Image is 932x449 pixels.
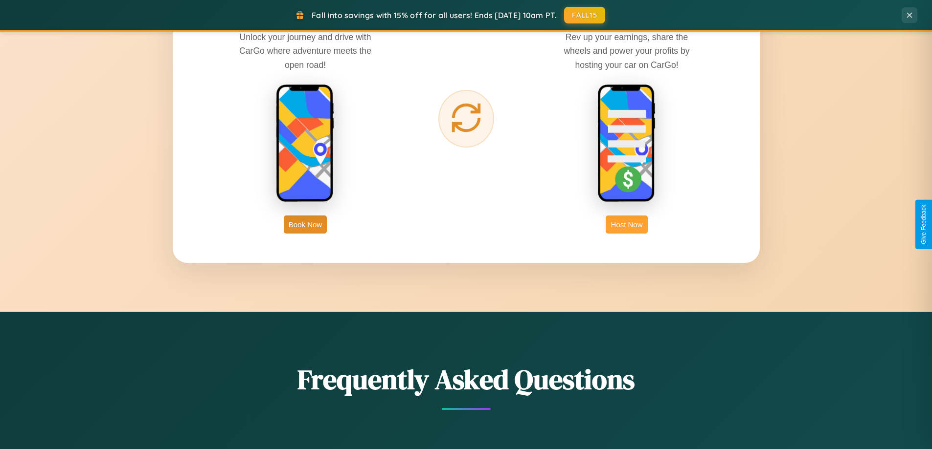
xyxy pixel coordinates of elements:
img: rent phone [276,84,335,203]
span: Fall into savings with 15% off for all users! Ends [DATE] 10am PT. [312,10,557,20]
div: Give Feedback [920,205,927,244]
button: Book Now [284,215,327,234]
p: Unlock your journey and drive with CarGo where adventure meets the open road! [232,30,379,71]
p: Rev up your earnings, share the wheels and power your profits by hosting your car on CarGo! [553,30,700,71]
h2: Frequently Asked Questions [173,361,760,398]
img: host phone [597,84,656,203]
button: Host Now [606,215,647,234]
button: FALL15 [564,7,605,23]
